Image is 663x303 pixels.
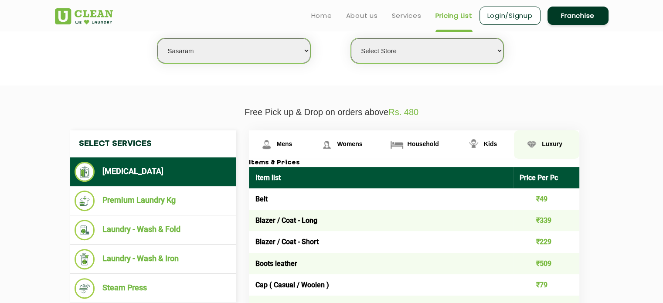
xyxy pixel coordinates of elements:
td: Blazer / Coat - Short [249,231,513,252]
th: Item list [249,167,513,188]
td: ₹229 [513,231,579,252]
a: Services [392,10,422,21]
a: About us [346,10,378,21]
img: Household [389,137,405,152]
td: ₹339 [513,210,579,231]
td: Blazer / Coat - Long [249,210,513,231]
li: Laundry - Wash & Fold [75,220,231,240]
h4: Select Services [70,130,236,157]
span: Kids [484,140,497,147]
li: Steam Press [75,278,231,299]
img: Kids [466,137,481,152]
span: Luxury [542,140,562,147]
a: Login/Signup [479,7,541,25]
img: Luxury [524,137,539,152]
td: ₹49 [513,188,579,210]
h3: Items & Prices [249,159,579,167]
img: Womens [319,137,334,152]
img: Premium Laundry Kg [75,191,95,211]
span: Rs. 480 [388,107,418,117]
span: Household [407,140,439,147]
td: Boots leather [249,253,513,274]
a: Pricing List [435,10,473,21]
a: Home [311,10,332,21]
th: Price Per Pc [513,167,579,188]
td: ₹79 [513,274,579,296]
p: Free Pick up & Drop on orders above [55,107,609,117]
img: UClean Laundry and Dry Cleaning [55,8,113,24]
img: Dry Cleaning [75,162,95,182]
span: Womens [337,140,362,147]
img: Laundry - Wash & Iron [75,249,95,269]
td: Belt [249,188,513,210]
li: [MEDICAL_DATA] [75,162,231,182]
li: Laundry - Wash & Iron [75,249,231,269]
li: Premium Laundry Kg [75,191,231,211]
td: ₹509 [513,253,579,274]
img: Mens [259,137,274,152]
td: Cap ( Casual / Woolen ) [249,274,513,296]
span: Mens [277,140,292,147]
img: Laundry - Wash & Fold [75,220,95,240]
img: Steam Press [75,278,95,299]
a: Franchise [547,7,609,25]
